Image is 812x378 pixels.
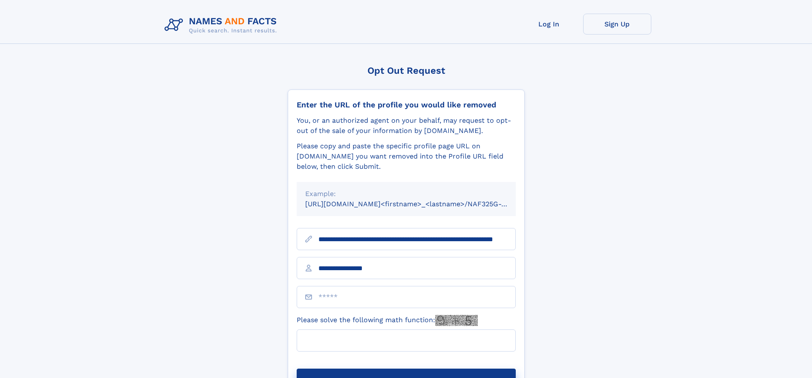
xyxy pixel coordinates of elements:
[297,115,516,136] div: You, or an authorized agent on your behalf, may request to opt-out of the sale of your informatio...
[305,200,532,208] small: [URL][DOMAIN_NAME]<firstname>_<lastname>/NAF325G-xxxxxxxx
[297,141,516,172] div: Please copy and paste the specific profile page URL on [DOMAIN_NAME] you want removed into the Pr...
[305,189,507,199] div: Example:
[288,65,525,76] div: Opt Out Request
[297,315,478,326] label: Please solve the following math function:
[161,14,284,37] img: Logo Names and Facts
[515,14,583,35] a: Log In
[583,14,651,35] a: Sign Up
[297,100,516,110] div: Enter the URL of the profile you would like removed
